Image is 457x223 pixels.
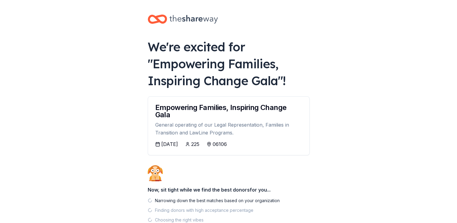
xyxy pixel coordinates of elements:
div: Finding donors with high acceptance percentage [155,207,253,214]
div: Now, sit tight while we find the best donors for you... [148,184,310,196]
img: Dog waiting patiently [148,165,163,181]
div: [DATE] [161,141,178,148]
div: We're excited for " Empowering Families, Inspiring Change Gala "! [148,38,310,89]
div: 06106 [213,141,227,148]
div: Narrowing down the best matches based on your organization [155,197,280,204]
div: General operating of our Legal Representation, Families in Transition and LawLine Programs. [155,121,302,137]
div: 225 [191,141,199,148]
div: Empowering Families, Inspiring Change Gala [155,104,302,118]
